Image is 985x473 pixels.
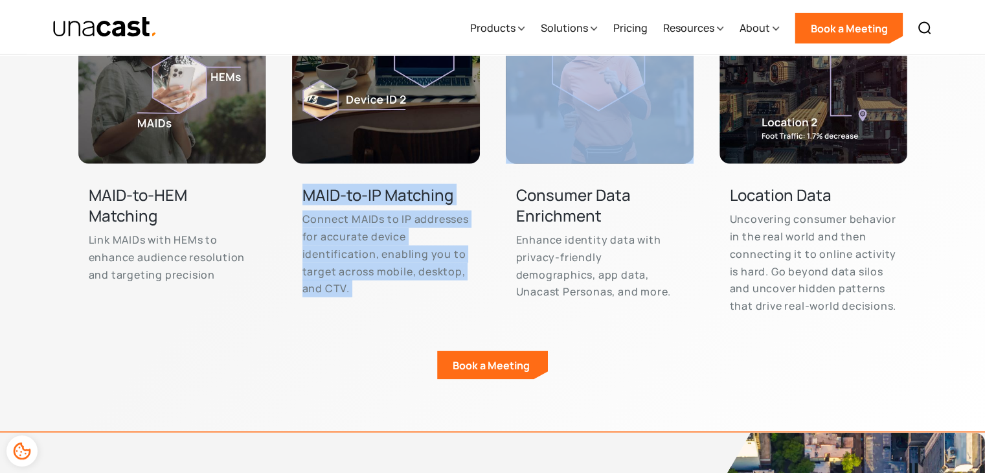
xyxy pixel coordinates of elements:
[516,185,683,226] h3: Consumer Data Enrichment
[470,2,525,55] div: Products
[795,13,903,44] a: Book a Meeting
[302,211,470,297] p: Connect MAIDs to IP addresses for accurate device identification, enabling you to target across m...
[540,2,597,55] div: Solutions
[437,351,548,380] a: Book a Meeting
[52,16,158,39] a: home
[662,2,723,55] div: Resources
[613,2,647,55] a: Pricing
[739,2,779,55] div: About
[6,435,38,467] div: Cookie Preferences
[302,185,460,205] h3: MAID-to-IP Matching
[52,16,158,39] img: Unacast text logo
[730,211,897,314] p: Uncovering consumer behavior in the real world and then connecting it to online activity is hard....
[917,21,933,36] img: Search icon
[662,20,714,36] div: Resources
[89,231,256,283] p: Link MAIDs with HEMs to enhance audience resolution and targeting precision
[516,231,683,301] p: Enhance identity data with privacy-friendly demographics, app data, Unacast Personas, and more.
[470,20,515,36] div: Products
[739,20,769,36] div: About
[89,185,256,226] h3: MAID-to-HEM Matching
[730,185,838,205] h3: Location Data
[540,20,587,36] div: Solutions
